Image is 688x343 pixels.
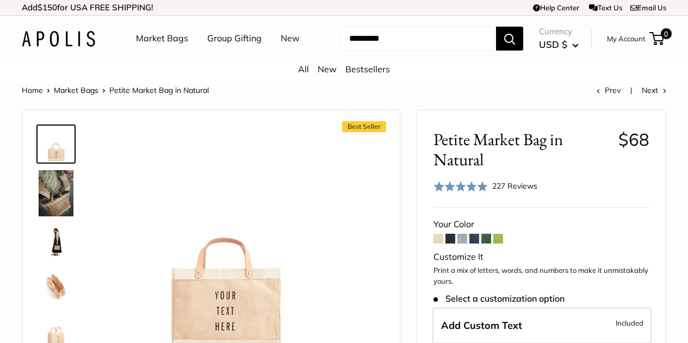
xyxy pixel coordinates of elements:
a: Help Center [533,3,579,12]
img: description_Spacious inner area with room for everything. [39,269,73,303]
span: Included [616,316,643,329]
span: Currency [539,24,579,39]
a: Next [642,85,666,95]
span: USD $ [539,39,567,50]
a: Prev [597,85,621,95]
a: 0 [650,32,664,45]
a: Petite Market Bag in Natural [36,168,76,219]
input: Search... [340,27,496,51]
span: $150 [38,2,57,13]
a: New [318,64,337,74]
p: Print a mix of letters, words, and numbers to make it unmistakably yours. [433,265,649,286]
img: Petite Market Bag in Natural [39,170,73,216]
img: Petite Market Bag in Natural [39,127,73,161]
button: USD $ [539,36,579,53]
a: Market Bags [136,30,188,47]
img: Petite Market Bag in Natural [39,225,73,260]
button: Search [496,27,523,51]
span: $68 [618,129,649,150]
a: Petite Market Bag in Natural [36,124,76,164]
span: Petite Market Bag in Natural [109,85,209,95]
span: 0 [661,28,672,39]
a: New [281,30,300,47]
a: description_Spacious inner area with room for everything. [36,266,76,305]
span: Add Custom Text [441,319,522,332]
nav: Breadcrumb [22,83,209,97]
a: My Account [607,32,646,45]
div: Customize It [433,249,649,265]
a: Petite Market Bag in Natural [36,223,76,262]
div: Your Color [433,216,649,233]
span: Petite Market Bag in Natural [433,129,610,170]
a: Home [22,85,43,95]
a: Text Us [589,3,622,12]
a: Market Bags [54,85,98,95]
a: Bestsellers [345,64,390,74]
img: Apolis [22,31,95,47]
a: All [298,64,309,74]
a: Group Gifting [207,30,262,47]
span: Select a customization option [433,294,565,304]
a: Email Us [630,3,666,12]
span: 227 Reviews [492,181,537,191]
span: Best Seller [342,121,386,132]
